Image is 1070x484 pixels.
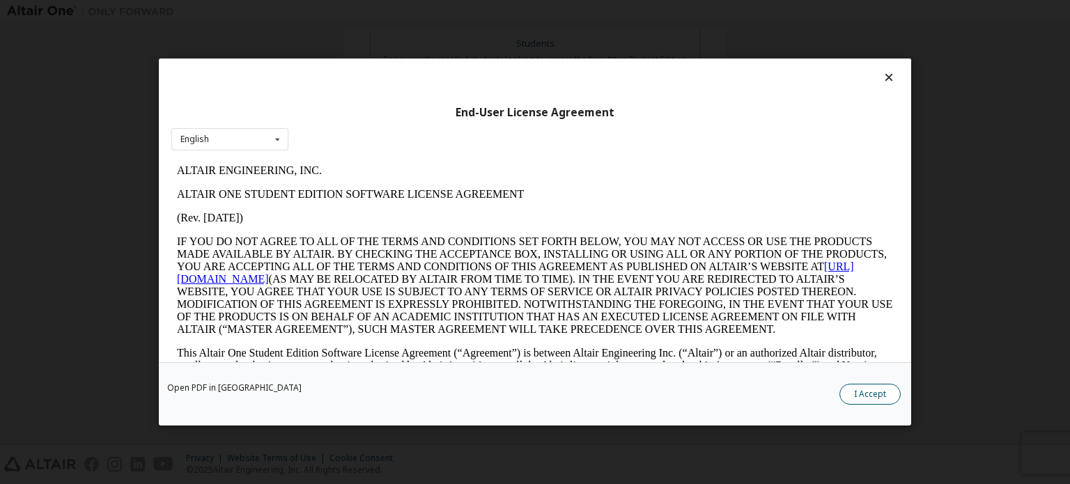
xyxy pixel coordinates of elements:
p: ALTAIR ONE STUDENT EDITION SOFTWARE LICENSE AGREEMENT [6,29,722,42]
div: English [180,135,209,143]
p: This Altair One Student Edition Software License Agreement (“Agreement”) is between Altair Engine... [6,188,722,238]
p: IF YOU DO NOT AGREE TO ALL OF THE TERMS AND CONDITIONS SET FORTH BELOW, YOU MAY NOT ACCESS OR USE... [6,77,722,177]
a: Open PDF in [GEOGRAPHIC_DATA] [167,384,302,392]
a: [URL][DOMAIN_NAME] [6,102,683,126]
p: ALTAIR ENGINEERING, INC. [6,6,722,18]
div: End-User License Agreement [171,106,899,120]
p: (Rev. [DATE]) [6,53,722,65]
button: I Accept [839,384,901,405]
